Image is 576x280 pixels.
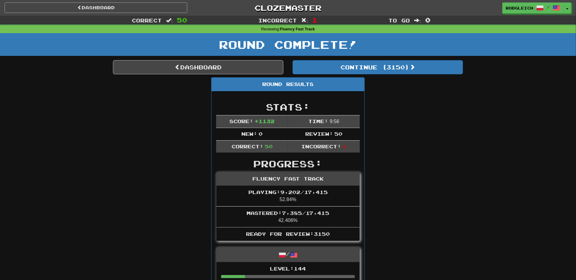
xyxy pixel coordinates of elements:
span: RobGleich [506,5,533,11]
span: Correct: [232,143,263,149]
span: New: [241,131,257,137]
div: / [216,247,360,262]
button: Continue (3150) [293,60,463,74]
span: 50 [177,16,187,24]
span: Review: [305,131,333,137]
span: 9 : 56 [330,119,339,124]
h2: Stats: [216,102,360,112]
span: Incorrect [259,17,297,23]
div: Round Results [212,78,364,91]
span: Time: [309,118,329,124]
h1: Round Complete! [2,38,574,51]
strong: Fluency Fast Track [280,27,315,31]
span: 1 [343,143,347,149]
div: Fluency Fast Track [216,172,360,186]
span: Correct [132,17,162,23]
span: Mastered: 7,385 / 17,415 [247,210,329,216]
span: Incorrect: [301,143,341,149]
li: 52.84% [216,186,360,207]
span: Playing: 9,202 / 17,415 [248,189,328,195]
a: Dashboard [5,2,187,13]
span: Ready for Review: 3150 [246,231,330,237]
span: Level: 144 [270,266,306,271]
span: 50 [265,143,273,149]
h2: Progress: [216,159,360,169]
span: 1 [312,16,317,24]
span: / [547,5,550,9]
a: RobGleich / [502,2,564,14]
span: To go [389,17,410,23]
span: + 1132 [255,118,275,124]
span: 50 [335,131,343,137]
span: 0 [259,131,263,137]
a: Dashboard [113,60,283,74]
span: 0 [425,16,430,24]
span: Score: [229,118,253,124]
span: : [414,18,421,23]
a: Clozemaster [197,2,379,13]
li: 42.406% [216,206,360,227]
span: : [166,18,173,23]
span: : [302,18,308,23]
